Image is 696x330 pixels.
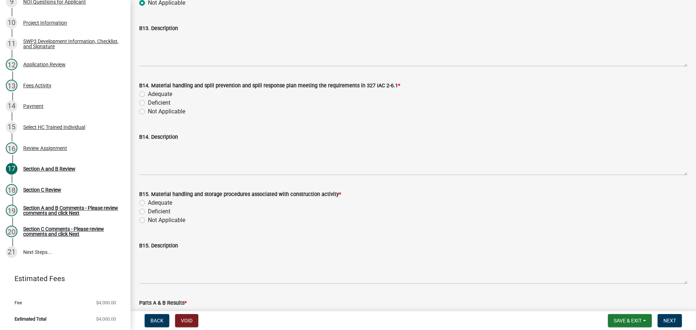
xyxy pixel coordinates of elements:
div: Application Review [23,62,66,67]
div: 21 [6,246,17,258]
label: Parts A & B Results [139,301,187,306]
span: Fee [14,300,22,305]
div: Section C Review [23,187,61,192]
div: 13 [6,80,17,91]
a: Estimated Fees [6,271,119,286]
div: 20 [6,226,17,237]
div: 10 [6,17,17,29]
span: Back [150,318,163,323]
button: Next [658,314,682,327]
div: 17 [6,163,17,175]
div: Payment [23,104,43,109]
span: Save & Exit [614,318,642,323]
label: Not Applicable [148,216,185,225]
label: Adequate Plan [148,307,185,316]
div: SWP3 Development Information, Checklist, and Signature [23,39,119,49]
label: Not Applicable [148,107,185,116]
span: $4,000.00 [96,317,116,321]
label: B14. Material handling and spill prevention and spill response plan meeting the requirements in 3... [139,83,400,88]
div: 11 [6,38,17,50]
div: Section C Comments - Please review comments and click Next [23,226,119,237]
div: Section A and B Comments - Please review comments and click Next [23,205,119,216]
div: 19 [6,205,17,216]
div: 15 [6,121,17,133]
button: Void [175,314,198,327]
label: B14. Description [139,135,178,140]
button: Back [145,314,169,327]
div: Project Information [23,20,67,25]
label: Deficient [148,207,170,216]
button: Save & Exit [608,314,652,327]
label: B13. Description [139,26,178,31]
span: $4,000.00 [96,300,116,305]
div: 16 [6,142,17,154]
div: 12 [6,59,17,70]
div: 14 [6,100,17,112]
div: Section A and B Review [23,166,75,171]
div: Review Assignment [23,146,67,151]
label: B15. Description [139,243,178,248]
label: B15. Material handling and storage procedures associated with construction activity [139,192,341,197]
div: 18 [6,184,17,196]
div: Fees Activity [23,83,51,88]
div: Select HC Trained Individual [23,125,85,130]
span: Estimated Total [14,317,46,321]
span: Next [663,318,676,323]
label: Deficient [148,99,170,107]
label: Adequate [148,90,172,99]
label: Adequate [148,199,172,207]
